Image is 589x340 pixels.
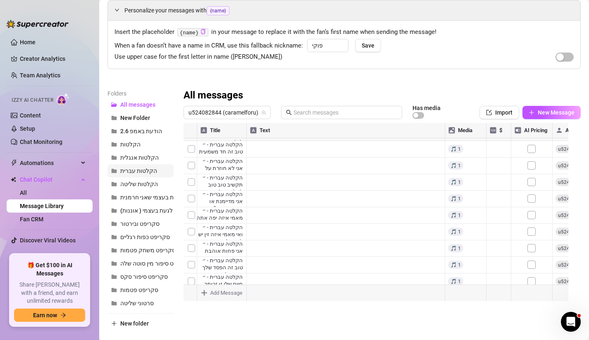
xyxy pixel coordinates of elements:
[120,128,162,134] span: הודעת באמפ 2.6
[107,297,174,310] button: סרטוני שליטה
[120,320,149,327] span: New folder
[413,105,441,110] article: Has media
[529,110,534,115] span: plus
[20,125,35,132] a: Setup
[200,29,206,35] button: Click to Copy
[111,128,117,134] span: folder
[114,27,574,37] span: Insert the placeholder in your message to replace it with the fan’s first name when sending the m...
[33,312,57,318] span: Earn now
[120,220,160,227] span: סקריפט ובירטור
[486,110,492,115] span: import
[120,234,170,240] span: סקריפט כפות רגליים
[120,260,190,267] span: סקריפט סיפור מין סוטה שלה
[107,217,174,230] button: סקריפט ובירטור
[107,204,174,217] button: סקריפט איך אני אוהבת לגעת בעצמי ( אוננות)
[107,317,174,330] button: New folder
[362,42,374,49] span: Save
[20,173,79,186] span: Chat Copilot
[124,6,574,15] span: Personalize your messages with
[286,110,292,115] span: search
[495,109,513,116] span: Import
[7,20,69,28] img: logo-BBDzfeDw.svg
[108,0,580,20] div: Personalize your messages with{name}
[57,93,69,105] img: AI Chatter
[111,208,117,213] span: folder
[20,156,79,170] span: Automations
[12,96,53,104] span: Izzy AI Chatter
[355,39,381,52] button: Save
[120,168,157,174] span: הקלטות עברית
[120,154,159,161] span: הקלטות אנגלית
[120,115,150,121] span: New Folder
[177,28,208,37] code: {name}
[20,112,41,119] a: Content
[120,141,141,148] span: הקלטות
[120,247,176,254] span: סקריפט משחק פטמות
[522,106,581,119] button: New Message
[107,138,174,151] button: הקלטות
[120,207,229,214] span: סקריפט איך אני אוהבת לגעת בעצמי ( אוננות)
[111,194,117,200] span: folder
[188,106,266,119] span: u524082844 (caramelforu)
[20,52,86,65] a: Creator Analytics
[111,261,117,266] span: folder
[107,244,174,257] button: סקריפט משחק פטמות
[11,160,17,166] span: thunderbolt
[111,181,117,187] span: folder
[11,177,16,182] img: Chat Copilot
[111,141,117,147] span: folder
[111,287,117,293] span: folder
[107,151,174,164] button: הקלטות אנגלית
[14,281,85,305] span: Share [PERSON_NAME] with a friend, and earn unlimited rewards
[120,300,154,306] span: סרטוני שליטה
[107,177,174,191] button: הקלטות שליטה
[184,89,243,102] h3: All messages
[107,191,174,204] button: סקריפט - סרטון מלא איך אני נוגעת בעצמי שאני חרמנית
[107,270,174,283] button: סקריפט סיפור סקס
[111,168,117,174] span: folder
[561,312,581,332] iframe: Intercom live chat
[111,102,117,108] span: folder-open
[111,321,117,326] span: plus
[111,221,117,227] span: folder
[120,287,158,293] span: סקריפט פטמות
[20,39,36,45] a: Home
[60,312,66,318] span: arrow-right
[107,283,174,297] button: סקריפט פטמות
[114,7,119,12] span: expanded
[111,155,117,160] span: folder
[20,203,64,209] a: Message Library
[111,115,117,121] span: folder
[293,108,397,117] input: Search messages
[111,234,117,240] span: folder
[107,98,174,111] button: All messages
[20,139,62,145] a: Chat Monitoring
[207,6,229,15] span: {name}
[114,41,303,51] span: When a fan doesn’t have a name in CRM, use this fallback nickname:
[107,125,174,138] button: הודעת באמפ 2.6
[20,72,60,79] a: Team Analytics
[107,89,174,98] article: Folders
[20,216,43,223] a: Fan CRM
[114,52,282,62] span: Use upper case for the first letter in name ([PERSON_NAME])
[200,29,206,34] span: copy
[479,106,519,119] button: Import
[20,237,76,244] a: Discover Viral Videos
[120,194,254,201] span: סקריפט - סרטון מלא איך אני נוגעת בעצמי שאני חרמנית
[107,230,174,244] button: סקריפט כפות רגליים
[107,257,174,270] button: סקריפט סיפור מין סוטה שלה
[107,164,174,177] button: הקלטות עברית
[111,274,117,280] span: folder
[120,101,155,108] span: All messages
[538,109,575,116] span: New Message
[111,300,117,306] span: folder
[20,189,27,196] a: All
[107,111,174,125] button: New Folder
[14,261,85,278] span: 🎁 Get $100 in AI Messages
[111,247,117,253] span: folder
[261,110,266,115] span: team
[120,273,168,280] span: סקריפט סיפור סקס
[120,181,158,187] span: הקלטות שליטה
[14,309,85,322] button: Earn nowarrow-right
